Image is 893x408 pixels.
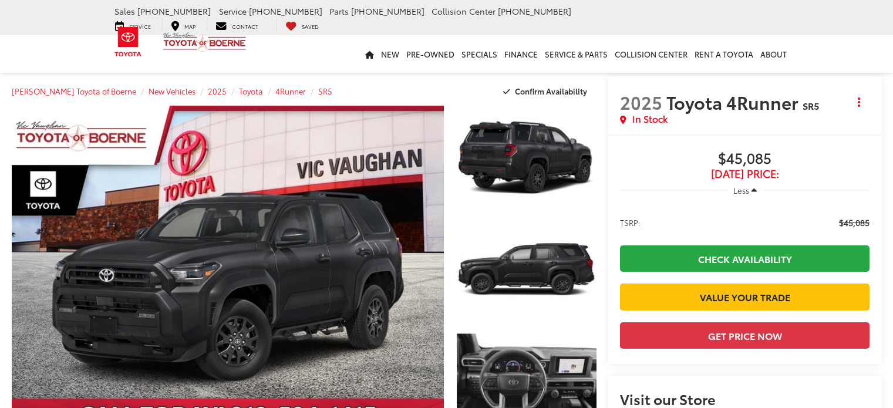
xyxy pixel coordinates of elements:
a: Pre-Owned [403,35,458,73]
span: Service [219,5,247,17]
button: Actions [849,92,870,112]
span: In Stock [632,112,668,126]
a: Finance [501,35,541,73]
a: Service & Parts: Opens in a new tab [541,35,611,73]
h2: Visit our Store [620,391,870,406]
a: Service [106,19,160,31]
span: Collision Center [432,5,496,17]
img: 2025 Toyota 4Runner SR5 [455,104,598,212]
a: Specials [458,35,501,73]
span: Toyota 4Runner [666,89,803,114]
a: Map [162,19,204,31]
a: Rent a Toyota [691,35,757,73]
span: TSRP: [620,217,641,228]
a: Expand Photo 1 [457,106,597,211]
span: 2025 [620,89,662,114]
span: [DATE] Price: [620,168,870,180]
span: [PHONE_NUMBER] [498,5,571,17]
a: Home [362,35,378,73]
a: Toyota [239,86,263,96]
a: Check Availability [620,245,870,272]
a: 4Runner [275,86,306,96]
button: Less [727,180,763,201]
span: $45,085 [620,150,870,168]
button: Get Price Now [620,322,870,349]
a: SR5 [318,86,332,96]
img: 2025 Toyota 4Runner SR5 [455,216,598,323]
img: Vic Vaughan Toyota of Boerne [163,32,247,52]
span: [PHONE_NUMBER] [249,5,322,17]
a: Collision Center [611,35,691,73]
span: SR5 [803,99,819,112]
span: [PHONE_NUMBER] [351,5,424,17]
span: Saved [302,22,319,30]
button: Confirm Availability [497,81,597,102]
a: Contact [207,19,267,31]
span: $45,085 [839,217,870,228]
a: New Vehicles [149,86,196,96]
a: [PERSON_NAME] Toyota of Boerne [12,86,136,96]
img: Toyota [106,23,150,61]
span: [PHONE_NUMBER] [137,5,211,17]
a: Expand Photo 2 [457,217,597,322]
span: dropdown dots [858,97,860,107]
a: New [378,35,403,73]
span: Confirm Availability [515,86,587,96]
span: Less [733,185,749,195]
a: My Saved Vehicles [277,19,328,31]
a: Value Your Trade [620,284,870,310]
span: Sales [114,5,135,17]
a: 2025 [208,86,227,96]
span: Parts [329,5,349,17]
a: About [757,35,790,73]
